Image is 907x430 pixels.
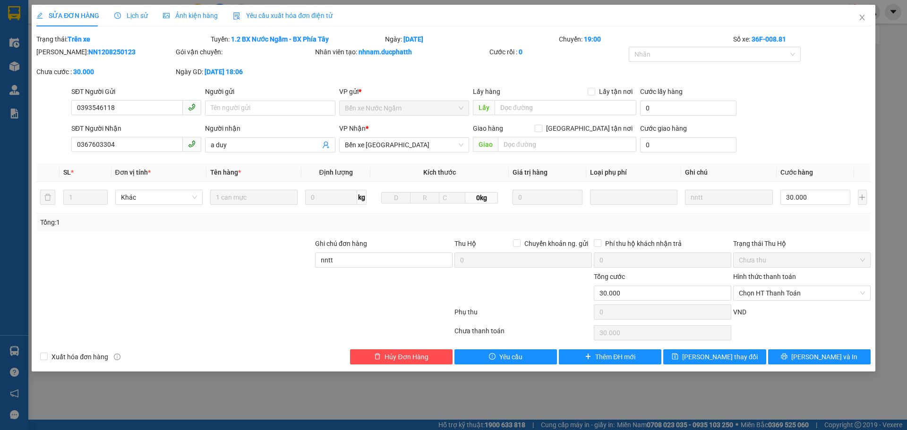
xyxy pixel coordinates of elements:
[489,353,496,361] span: exclamation-circle
[739,286,865,300] span: Chọn HT Thanh Toán
[454,240,476,247] span: Thu Hộ
[513,190,583,205] input: 0
[519,48,522,56] b: 0
[36,47,174,57] div: [PERSON_NAME]:
[350,349,453,364] button: deleteHủy Đơn Hàng
[315,47,488,57] div: Nhân viên tạo:
[681,163,776,182] th: Ghi chú
[188,103,196,111] span: phone
[210,190,298,205] input: VD: Bàn, Ghế
[521,238,592,249] span: Chuyển khoản ng. gửi
[384,34,558,44] div: Ngày:
[465,192,497,203] span: 0kg
[176,67,313,77] div: Ngày GD:
[40,217,350,228] div: Tổng: 1
[733,308,746,316] span: VND
[585,353,591,361] span: plus
[233,12,240,20] img: icon
[114,12,148,19] span: Lịch sử
[71,123,201,134] div: SĐT Người Nhận
[48,352,112,362] span: Xuất hóa đơn hàng
[339,86,469,97] div: VP gửi
[322,141,330,149] span: user-add
[315,253,453,268] input: Ghi chú đơn hàng
[473,125,503,132] span: Giao hàng
[121,190,197,204] span: Khác
[68,35,90,43] b: Trên xe
[359,48,412,56] b: nhnam.ducphatth
[345,138,463,152] span: Bến xe Hoằng Hóa
[858,190,867,205] button: plus
[115,169,151,176] span: Đơn vị tính
[114,12,121,19] span: clock-circle
[410,192,439,203] input: R
[381,192,411,203] input: D
[63,169,71,176] span: SL
[205,123,335,134] div: Người nhận
[423,169,456,176] span: Kích thước
[205,68,243,76] b: [DATE] 18:06
[71,86,201,97] div: SĐT Người Gửi
[768,349,871,364] button: printer[PERSON_NAME] và In
[163,12,170,19] span: picture
[558,34,732,44] div: Chuyến:
[339,125,366,132] span: VP Nhận
[489,47,627,57] div: Cước rồi :
[403,35,423,43] b: [DATE]
[584,35,601,43] b: 19:00
[473,100,495,115] span: Lấy
[73,68,94,76] b: 30.000
[640,137,736,152] input: Cước giao hàng
[739,253,865,267] span: Chưa thu
[114,354,120,360] span: info-circle
[780,169,813,176] span: Cước hàng
[732,34,872,44] div: Số xe:
[498,137,636,152] input: Dọc đường
[595,86,636,97] span: Lấy tận nơi
[542,123,636,134] span: [GEOGRAPHIC_DATA] tận nơi
[453,326,593,342] div: Chưa thanh toán
[319,169,352,176] span: Định lượng
[473,88,500,95] span: Lấy hàng
[176,47,313,57] div: Gói vận chuyển:
[513,169,548,176] span: Giá trị hàng
[595,352,635,362] span: Thêm ĐH mới
[499,352,522,362] span: Yêu cầu
[672,353,678,361] span: save
[345,101,463,115] span: Bến xe Nước Ngầm
[733,273,796,280] label: Hình thức thanh toán
[439,192,465,203] input: C
[601,238,685,249] span: Phí thu hộ khách nhận trả
[559,349,661,364] button: plusThêm ĐH mới
[88,48,136,56] b: NN1208250123
[454,349,557,364] button: exclamation-circleYêu cầu
[685,190,772,205] input: Ghi Chú
[495,100,636,115] input: Dọc đường
[205,86,335,97] div: Người gửi
[315,240,367,247] label: Ghi chú đơn hàng
[453,307,593,323] div: Phụ thu
[188,140,196,148] span: phone
[849,5,875,31] button: Close
[36,12,99,19] span: SỬA ĐƠN HÀNG
[473,137,498,152] span: Giao
[36,67,174,77] div: Chưa cước :
[210,169,241,176] span: Tên hàng
[594,273,625,280] span: Tổng cước
[733,238,871,249] div: Trạng thái Thu Hộ
[752,35,786,43] b: 36F-008.81
[858,14,866,21] span: close
[210,34,384,44] div: Tuyến:
[663,349,766,364] button: save[PERSON_NAME] thay đổi
[640,88,683,95] label: Cước lấy hàng
[385,352,428,362] span: Hủy Đơn Hàng
[36,12,43,19] span: edit
[233,12,333,19] span: Yêu cầu xuất hóa đơn điện tử
[231,35,329,43] b: 1.2 BX Nước Ngầm - BX Phía Tây
[781,353,787,361] span: printer
[163,12,218,19] span: Ảnh kiện hàng
[35,34,210,44] div: Trạng thái:
[640,101,736,116] input: Cước lấy hàng
[586,163,681,182] th: Loại phụ phí
[640,125,687,132] label: Cước giao hàng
